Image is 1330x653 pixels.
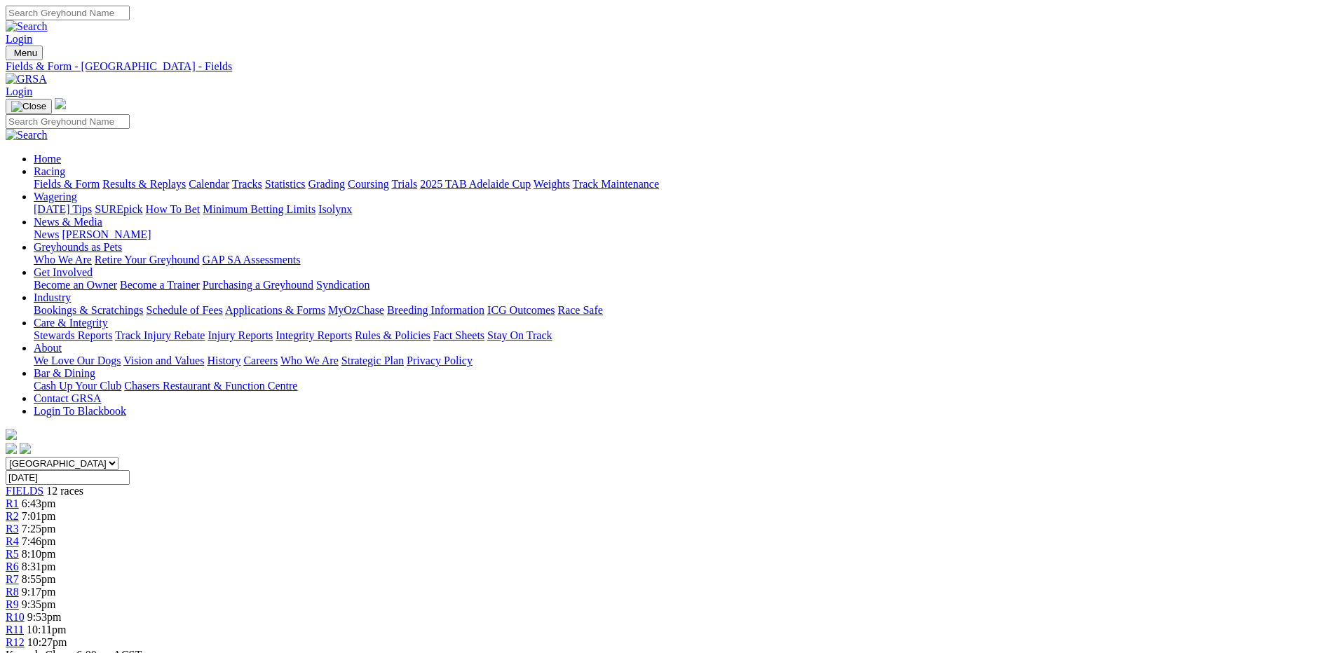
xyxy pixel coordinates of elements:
[6,6,130,20] input: Search
[6,60,1324,73] a: Fields & Form - [GEOGRAPHIC_DATA] - Fields
[6,636,25,648] a: R12
[95,203,142,215] a: SUREpick
[6,510,19,522] a: R2
[6,33,32,45] a: Login
[22,548,56,560] span: 8:10pm
[6,598,19,610] a: R9
[34,380,121,392] a: Cash Up Your Club
[22,598,56,610] span: 9:35pm
[55,98,66,109] img: logo-grsa-white.png
[557,304,602,316] a: Race Safe
[27,636,67,648] span: 10:27pm
[34,304,1324,317] div: Industry
[6,624,24,635] a: R11
[573,178,659,190] a: Track Maintenance
[276,329,352,341] a: Integrity Reports
[6,611,25,623] a: R10
[232,178,262,190] a: Tracks
[34,153,61,165] a: Home
[6,129,48,142] img: Search
[243,355,278,366] a: Careers
[34,228,59,240] a: News
[6,114,130,129] input: Search
[318,203,352,215] a: Isolynx
[6,485,43,497] span: FIELDS
[34,203,92,215] a: [DATE] Tips
[34,254,92,266] a: Who We Are
[316,279,369,291] a: Syndication
[34,380,1324,392] div: Bar & Dining
[6,85,32,97] a: Login
[22,497,56,509] span: 6:43pm
[6,523,19,535] a: R3
[34,241,122,253] a: Greyhounds as Pets
[189,178,229,190] a: Calendar
[22,523,56,535] span: 7:25pm
[34,203,1324,216] div: Wagering
[6,46,43,60] button: Toggle navigation
[308,178,345,190] a: Grading
[22,535,56,547] span: 7:46pm
[225,304,325,316] a: Applications & Forms
[34,355,121,366] a: We Love Our Dogs
[407,355,473,366] a: Privacy Policy
[34,317,108,329] a: Care & Integrity
[34,405,126,417] a: Login To Blackbook
[34,279,1324,291] div: Get Involved
[34,178,1324,191] div: Racing
[6,99,52,114] button: Toggle navigation
[355,329,430,341] a: Rules & Policies
[20,443,31,454] img: twitter.svg
[34,329,112,341] a: Stewards Reports
[34,367,95,379] a: Bar & Dining
[391,178,417,190] a: Trials
[203,203,315,215] a: Minimum Betting Limits
[34,266,93,278] a: Get Involved
[95,254,200,266] a: Retire Your Greyhound
[203,279,313,291] a: Purchasing a Greyhound
[6,535,19,547] a: R4
[14,48,37,58] span: Menu
[34,291,71,303] a: Industry
[62,228,151,240] a: [PERSON_NAME]
[22,561,56,572] span: 8:31pm
[208,329,273,341] a: Injury Reports
[34,279,117,291] a: Become an Owner
[102,178,186,190] a: Results & Replays
[433,329,484,341] a: Fact Sheets
[34,178,100,190] a: Fields & Form
[487,329,552,341] a: Stay On Track
[487,304,555,316] a: ICG Outcomes
[34,342,62,354] a: About
[11,101,46,112] img: Close
[6,586,19,598] a: R8
[534,178,570,190] a: Weights
[6,573,19,585] span: R7
[6,561,19,572] a: R6
[34,165,65,177] a: Racing
[207,355,240,366] a: History
[6,497,19,509] a: R1
[22,573,56,585] span: 8:55pm
[6,443,17,454] img: facebook.svg
[341,355,404,366] a: Strategic Plan
[387,304,484,316] a: Breeding Information
[22,586,56,598] span: 9:17pm
[34,304,143,316] a: Bookings & Scratchings
[280,355,339,366] a: Who We Are
[34,191,77,202] a: Wagering
[124,380,297,392] a: Chasers Restaurant & Function Centre
[34,228,1324,241] div: News & Media
[6,20,48,33] img: Search
[115,329,205,341] a: Track Injury Rebate
[6,548,19,560] a: R5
